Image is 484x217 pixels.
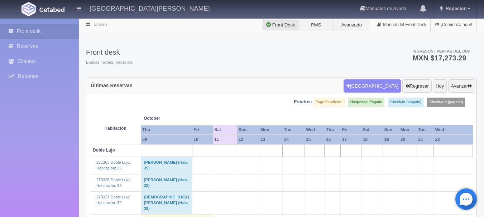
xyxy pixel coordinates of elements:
[373,18,430,32] a: Manual del Front Desk
[192,125,213,135] th: Fri
[325,125,341,135] th: Thu
[259,135,282,144] th: 13
[237,125,259,135] th: Sun
[141,125,192,135] th: Thu
[383,135,399,144] th: 19
[237,135,259,144] th: 12
[141,157,192,174] td: [PERSON_NAME] (Hab. 35)
[90,4,210,13] h4: [GEOGRAPHIC_DATA][PERSON_NAME]
[434,135,473,144] th: 22
[86,60,133,65] span: Buenas noches, Repecion.
[334,20,369,30] label: Avanzado
[448,79,475,93] button: Avanzar
[86,48,133,56] h3: Front desk
[399,125,417,135] th: Mon
[21,2,36,16] img: Getabed
[96,160,130,170] a: 271363 Doble Lujo/Habitación: 35
[305,135,325,144] th: 15
[144,115,210,122] span: October
[305,125,325,135] th: Wed
[96,195,130,205] a: 273327 Doble Lujo/Habitación: 39
[93,22,107,27] a: Tablero
[213,135,237,144] th: 11
[96,178,130,188] a: 273326 Doble Lujo/Habitación: 38
[263,20,298,30] label: Front Desk
[141,135,192,144] th: 09
[383,125,399,135] th: Sun
[399,135,417,144] th: 20
[417,125,433,135] th: Tue
[192,135,213,144] th: 10
[213,125,237,135] th: Sat
[294,99,312,105] label: Estatus:
[427,98,465,107] label: Check-out (pagado)
[141,174,192,191] td: [PERSON_NAME] (Hab. 38)
[282,135,305,144] th: 14
[402,79,431,93] button: Regresar
[341,125,361,135] th: Fri
[313,98,345,107] label: Pago Pendiente
[361,135,383,144] th: 18
[93,148,115,153] b: Doble Lujo
[344,79,401,93] button: [GEOGRAPHIC_DATA]
[259,125,282,135] th: Mon
[388,98,423,107] label: Check-in (pagado)
[141,192,192,214] td: [DEMOGRAPHIC_DATA][PERSON_NAME] (Hab. 39)
[431,18,476,32] a: ¡Comienza aquí!
[298,20,334,30] label: PMS
[417,135,433,144] th: 21
[282,125,305,135] th: Tue
[412,49,470,53] span: Ingresos / Ventas del día
[91,83,133,88] h4: Últimas Reservas
[361,125,383,135] th: Sat
[341,135,361,144] th: 17
[348,98,384,107] label: Hospedaje Pagado
[104,126,126,131] strong: Habitación
[444,6,467,11] span: Repecion
[39,7,64,12] img: Getabed
[434,125,473,135] th: Wed
[325,135,341,144] th: 16
[412,54,470,61] h3: MXN $17,273.29
[433,79,447,93] button: Hoy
